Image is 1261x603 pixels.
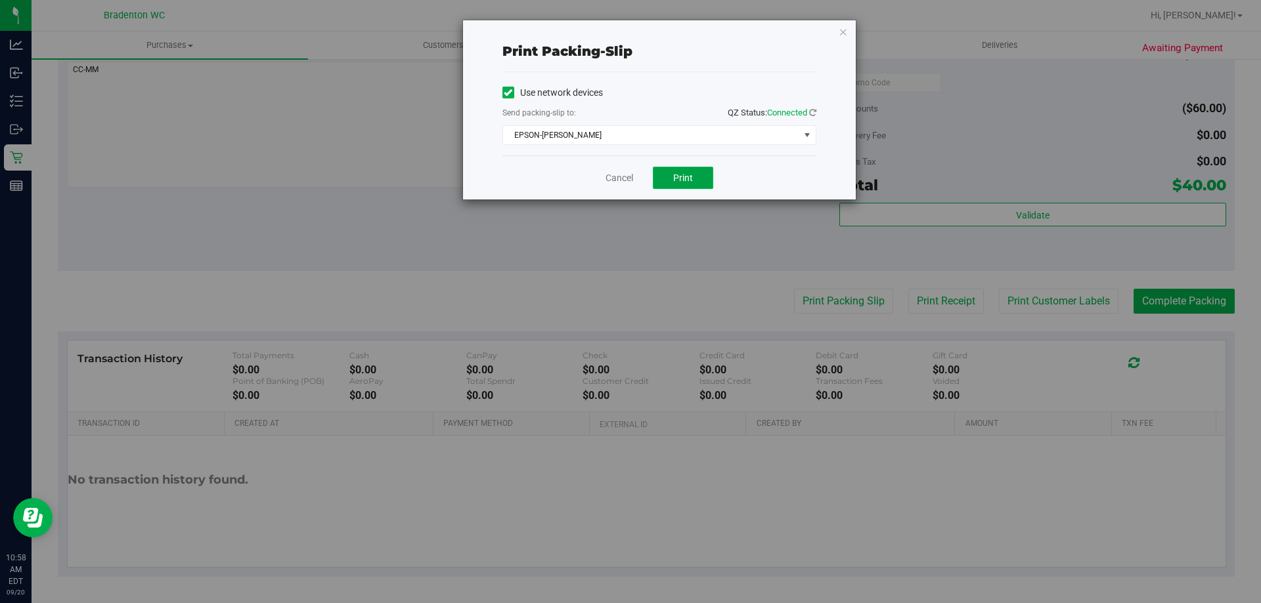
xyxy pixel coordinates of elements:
span: Print [673,173,693,183]
span: Connected [767,108,807,117]
span: Print packing-slip [502,43,632,59]
span: select [799,126,815,144]
iframe: Resource center [13,498,53,537]
span: EPSON-[PERSON_NAME] [503,126,799,144]
button: Print [653,167,713,189]
span: QZ Status: [728,108,816,117]
a: Cancel [606,171,633,185]
label: Use network devices [502,86,603,100]
label: Send packing-slip to: [502,107,576,119]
